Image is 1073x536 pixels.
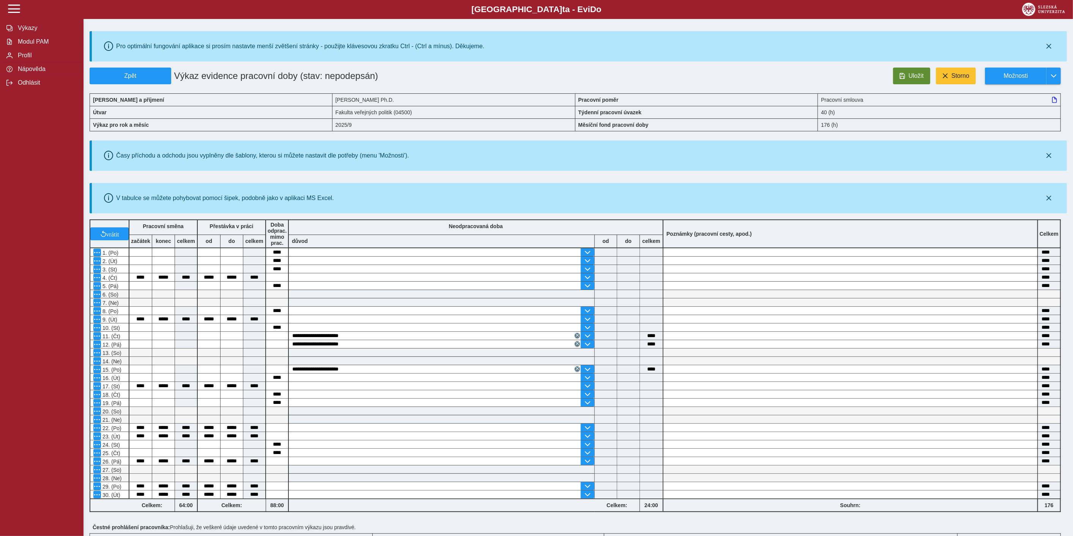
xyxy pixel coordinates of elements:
[93,274,101,281] button: Menu
[93,265,101,273] button: Menu
[93,416,101,423] button: Menu
[818,93,1061,106] div: Pracovní smlouva
[16,52,77,59] span: Profil
[93,341,101,348] button: Menu
[578,97,619,103] b: Pracovní poměr
[93,482,101,490] button: Menu
[101,300,119,306] span: 7. (Ne)
[16,25,77,32] span: Výkazy
[93,307,101,315] button: Menu
[332,93,575,106] div: [PERSON_NAME] Ph.D.
[640,502,663,508] b: 24:00
[101,375,120,381] span: 16. (Út)
[985,68,1046,84] button: Možnosti
[93,374,101,382] button: Menu
[93,407,101,415] button: Menu
[101,258,117,264] span: 2. (Út)
[101,266,117,273] span: 3. (St)
[101,392,120,398] span: 18. (Čt)
[449,223,503,229] b: Neodpracovaná doba
[1022,3,1065,16] img: logo_web_su.png
[93,366,101,373] button: Menu
[93,324,101,331] button: Menu
[93,382,101,390] button: Menu
[663,231,755,237] b: Poznámky (pracovní cesty, apod.)
[93,290,101,298] button: Menu
[1038,502,1060,508] b: 176
[101,459,121,465] span: 26. (Pá)
[221,238,243,244] b: do
[101,350,121,356] span: 13. (So)
[101,250,118,256] span: 1. (Po)
[90,68,171,84] button: Zpět
[101,400,121,406] span: 19. (Pá)
[16,79,77,86] span: Odhlásit
[152,238,175,244] b: konec
[93,249,101,256] button: Menu
[175,238,197,244] b: celkem
[101,317,117,323] span: 9. (Út)
[93,122,149,128] b: Výkaz pro rok a měsíc
[101,467,121,473] span: 27. (So)
[23,5,1050,14] b: [GEOGRAPHIC_DATA] a - Evi
[596,5,602,14] span: o
[90,227,129,240] button: vrátit
[93,97,164,103] b: [PERSON_NAME] a příjmení
[93,524,170,530] b: Čestné prohlášení pracovníka:
[101,475,122,481] span: 28. (Ne)
[129,238,152,244] b: začátek
[952,73,969,79] span: Storno
[93,424,101,432] button: Menu
[101,292,118,298] span: 6. (So)
[93,466,101,473] button: Menu
[101,342,121,348] span: 12. (Pá)
[93,441,101,448] button: Menu
[90,521,1067,533] div: Prohlašuji, že veškeré údaje uvedené v tomto pracovním výkazu jsou pravdivé.
[106,231,119,237] span: vrátit
[590,5,596,14] span: D
[595,238,617,244] b: od
[93,73,168,79] span: Zpět
[101,283,118,289] span: 5. (Pá)
[578,109,642,115] b: Týdenní pracovní úvazek
[93,257,101,265] button: Menu
[93,332,101,340] button: Menu
[16,38,77,45] span: Modul PAM
[143,223,183,229] b: Pracovní směna
[93,357,101,365] button: Menu
[101,325,120,331] span: 10. (St)
[198,238,220,244] b: od
[116,195,334,202] div: V tabulce se můžete pohybovat pomocí šipek, podobně jako v aplikaci MS Excel.
[562,5,565,14] span: t
[101,425,121,431] span: 22. (Po)
[93,282,101,290] button: Menu
[101,275,117,281] span: 4. (Čt)
[266,502,288,508] b: 88:00
[93,109,107,115] b: Útvar
[101,434,120,440] span: 23. (Út)
[93,299,101,306] button: Menu
[101,442,120,448] span: 24. (St)
[101,367,121,373] span: 15. (Po)
[101,450,120,456] span: 25. (Čt)
[116,43,484,50] div: Pro optimální fungování aplikace si prosím nastavte menší zvětšení stránky - použijte klávesovou ...
[93,349,101,356] button: Menu
[101,417,122,423] span: 21. (Ne)
[93,491,101,498] button: Menu
[101,484,121,490] span: 29. (Po)
[93,315,101,323] button: Menu
[16,66,77,73] span: Nápověda
[93,432,101,440] button: Menu
[101,333,120,339] span: 11. (Čt)
[840,502,861,508] b: Souhrn:
[1040,231,1059,237] b: Celkem
[578,122,649,128] b: Měsíční fond pracovní doby
[101,408,121,415] span: 20. (So)
[175,502,197,508] b: 64:00
[640,238,663,244] b: celkem
[93,474,101,482] button: Menu
[101,358,122,364] span: 14. (Ne)
[893,68,930,84] button: Uložit
[818,118,1061,131] div: 176 (h)
[101,383,120,389] span: 17. (St)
